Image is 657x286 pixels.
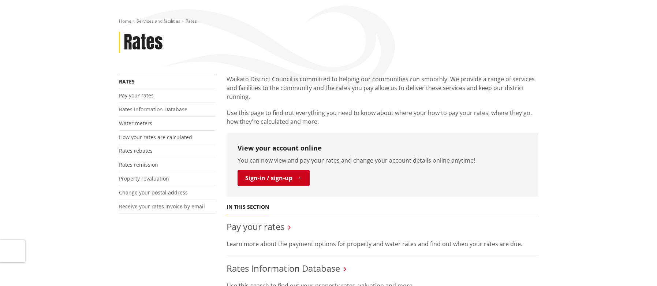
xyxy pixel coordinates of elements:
p: Learn more about the payment options for property and water rates and find out when your rates ar... [227,239,538,248]
a: Water meters [119,120,152,127]
a: Rates [119,78,135,85]
a: Rates rebates [119,147,153,154]
p: Waikato District Council is committed to helping our communities run smoothly. We provide a range... [227,75,538,101]
nav: breadcrumb [119,18,538,25]
h1: Rates [124,32,163,53]
a: Home [119,18,131,24]
a: Services and facilities [137,18,180,24]
p: Use this page to find out everything you need to know about where your how to pay your rates, whe... [227,108,538,126]
h5: In this section [227,204,269,210]
a: Pay your rates [119,92,154,99]
h3: View your account online [238,144,527,152]
a: Rates remission [119,161,158,168]
a: Property revaluation [119,175,169,182]
span: Rates [186,18,197,24]
a: Rates Information Database [227,262,340,274]
a: Pay your rates [227,220,284,233]
a: Receive your rates invoice by email [119,203,205,210]
a: Sign-in / sign-up [238,170,310,186]
a: Change your postal address [119,189,188,196]
iframe: Messenger Launcher [623,255,650,282]
p: You can now view and pay your rates and change your account details online anytime! [238,156,527,165]
a: How your rates are calculated [119,134,192,141]
a: Rates Information Database [119,106,187,113]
